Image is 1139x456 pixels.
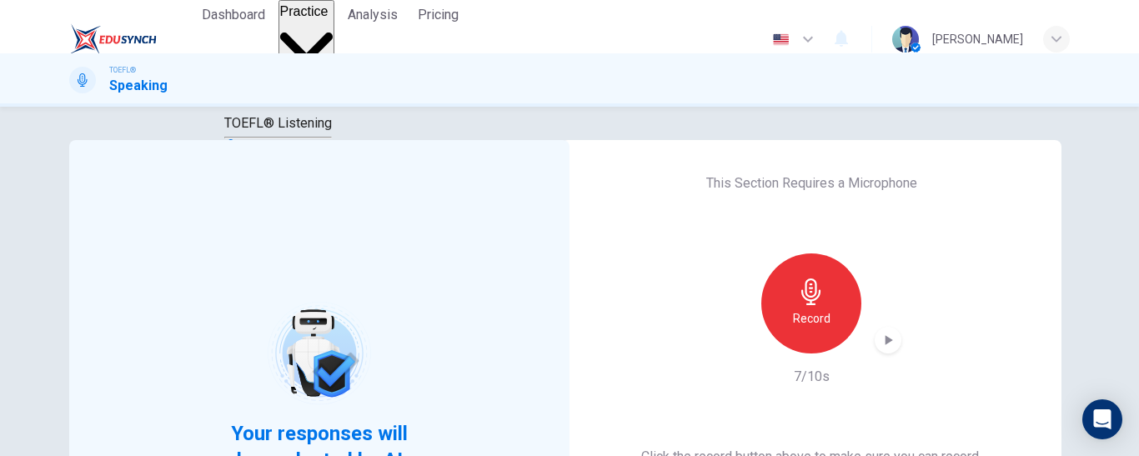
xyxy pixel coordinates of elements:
[109,76,168,96] h1: Speaking
[348,5,398,25] span: Analysis
[69,23,195,56] a: EduSynch logo
[770,33,791,46] img: en
[793,308,830,328] h6: Record
[794,367,830,387] h6: 7/10s
[69,23,157,56] img: EduSynch logo
[224,138,332,182] div: TOEFL® Speaking
[932,29,1023,49] div: [PERSON_NAME]
[280,4,329,18] span: Practice
[1082,399,1122,439] div: Open Intercom Messenger
[109,64,136,76] span: TOEFL®
[892,26,919,53] img: Profile picture
[761,253,861,353] button: Record
[266,300,372,406] img: robot icon
[224,90,332,133] div: TOEFL® Listening
[706,173,917,193] h6: This Section Requires a Microphone
[418,5,459,25] span: Pricing
[224,115,332,131] span: TOEFL® Listening
[202,5,265,25] span: Dashboard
